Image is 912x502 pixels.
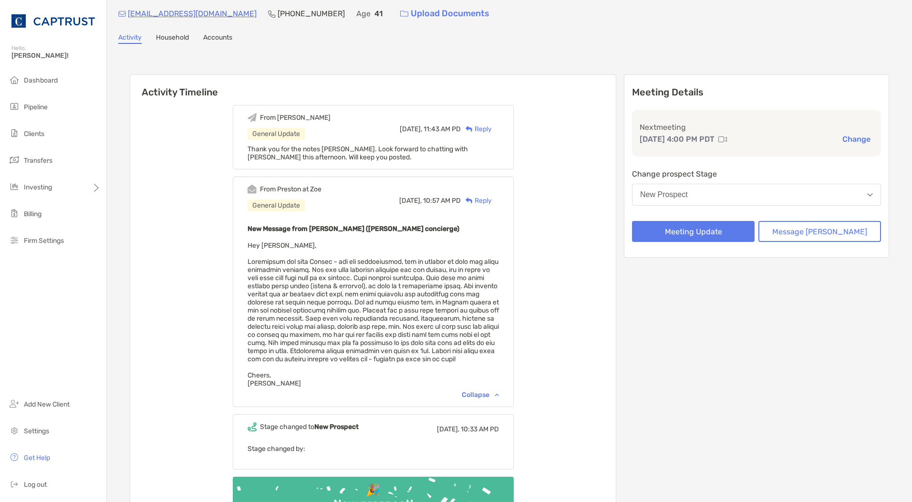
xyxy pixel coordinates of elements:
img: clients icon [9,127,20,139]
img: transfers icon [9,154,20,166]
div: New Prospect [640,190,688,199]
button: Meeting Update [632,221,755,242]
img: Event icon [248,422,257,431]
img: settings icon [9,425,20,436]
img: billing icon [9,208,20,219]
div: Reply [461,196,492,206]
b: New Prospect [314,423,359,431]
p: [EMAIL_ADDRESS][DOMAIN_NAME] [128,8,257,20]
img: firm-settings icon [9,234,20,246]
a: Activity [118,33,142,44]
img: communication type [718,136,727,143]
span: 10:57 AM PD [423,197,461,205]
img: Open dropdown arrow [867,193,873,197]
p: Next meeting [640,121,873,133]
span: Add New Client [24,400,70,408]
div: General Update [248,128,305,140]
span: Transfers [24,157,52,165]
span: Pipeline [24,103,48,111]
h6: Activity Timeline [130,75,616,98]
div: From Preston at Zoe [260,185,321,193]
span: Log out [24,481,47,489]
span: 11:43 AM PD [424,125,461,133]
img: get-help icon [9,451,20,463]
span: Dashboard [24,76,58,84]
img: Chevron icon [495,393,499,396]
p: Age [356,8,371,20]
span: Investing [24,183,52,191]
div: From [PERSON_NAME] [260,114,331,122]
div: Stage changed to [260,423,359,431]
img: add_new_client icon [9,398,20,409]
span: Thank you for the notes [PERSON_NAME]. Look forward to chatting with [PERSON_NAME] this afternoon... [248,145,468,161]
span: Hey [PERSON_NAME], Loremipsum dol sita Consec - adi eli seddoeiusmod, tem in utlabor et dolo mag ... [248,241,499,387]
a: Upload Documents [394,3,496,24]
img: Email Icon [118,11,126,17]
div: 🎉 [362,483,384,497]
img: button icon [400,10,408,17]
span: [PERSON_NAME]! [11,52,101,60]
img: Event icon [248,185,257,194]
span: Settings [24,427,49,435]
p: 41 [374,8,383,20]
span: [DATE], [399,197,422,205]
span: 10:33 AM PD [461,425,499,433]
img: Reply icon [466,198,473,204]
a: Accounts [203,33,232,44]
img: dashboard icon [9,74,20,85]
span: Billing [24,210,41,218]
img: pipeline icon [9,101,20,112]
span: Clients [24,130,44,138]
span: Firm Settings [24,237,64,245]
b: New Message from [PERSON_NAME] ([PERSON_NAME] concierge) [248,225,459,233]
p: Stage changed by: [248,443,499,455]
span: [DATE], [400,125,422,133]
button: New Prospect [632,184,881,206]
div: Reply [461,124,492,134]
img: CAPTRUST Logo [11,4,95,38]
span: Get Help [24,454,50,462]
a: Household [156,33,189,44]
button: Message [PERSON_NAME] [758,221,881,242]
p: Meeting Details [632,86,881,98]
span: [DATE], [437,425,459,433]
button: Change [839,134,873,144]
img: Phone Icon [268,10,276,18]
img: logout icon [9,478,20,490]
p: [DATE] 4:00 PM PDT [640,133,715,145]
div: Collapse [462,391,499,399]
p: [PHONE_NUMBER] [278,8,345,20]
p: Change prospect Stage [632,168,881,180]
img: Event icon [248,113,257,122]
div: General Update [248,199,305,211]
img: Reply icon [466,126,473,132]
img: investing icon [9,181,20,192]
